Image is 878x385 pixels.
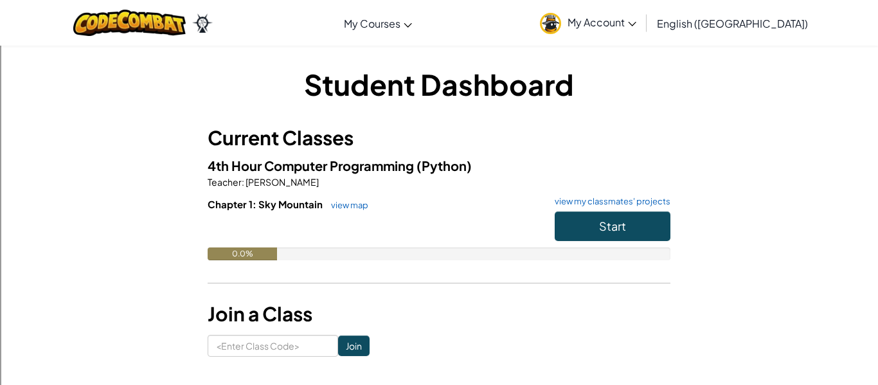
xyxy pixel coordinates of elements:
div: Rename [5,75,873,86]
a: English ([GEOGRAPHIC_DATA]) [650,6,814,40]
div: Delete [5,40,873,51]
div: Sort A > Z [5,5,873,17]
img: CodeCombat logo [73,10,186,36]
div: Sort New > Old [5,17,873,28]
div: Options [5,51,873,63]
a: My Account [533,3,643,43]
span: My Courses [344,17,400,30]
img: avatar [540,13,561,34]
a: My Courses [337,6,418,40]
span: English ([GEOGRAPHIC_DATA]) [657,17,808,30]
img: Ozaria [192,13,213,33]
div: Move To ... [5,28,873,40]
span: My Account [568,15,636,29]
div: Move To ... [5,86,873,98]
div: Sign out [5,63,873,75]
